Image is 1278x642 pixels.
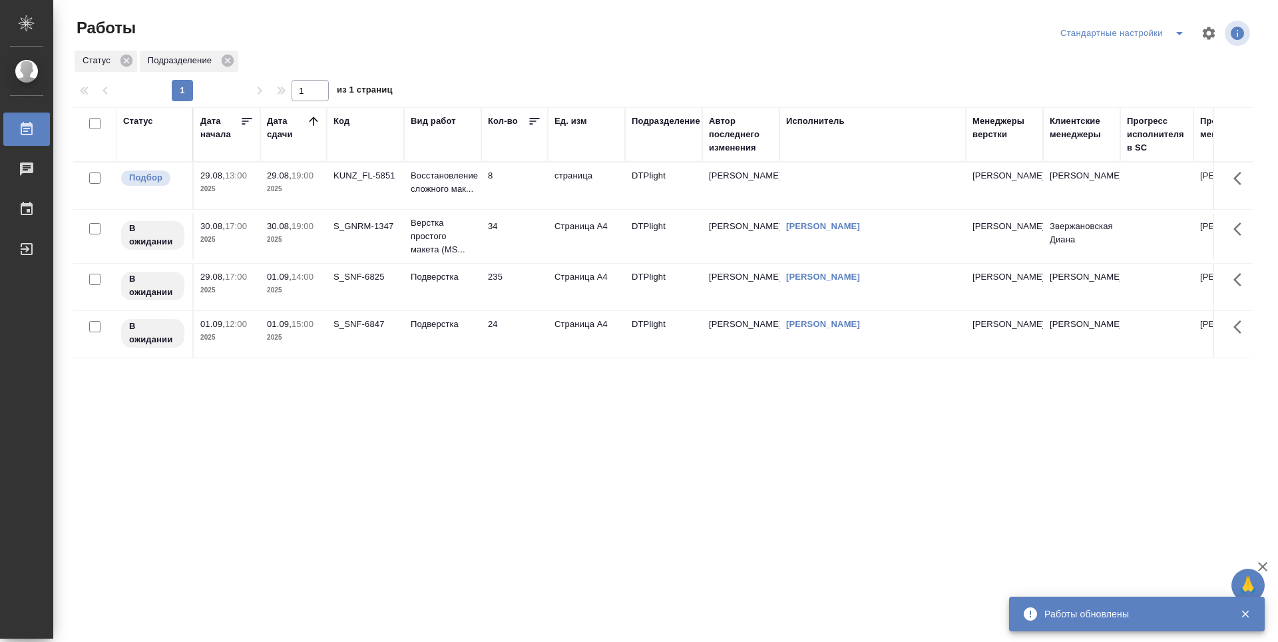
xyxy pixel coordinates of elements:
[225,170,247,180] p: 13:00
[200,331,254,344] p: 2025
[481,311,548,358] td: 24
[200,233,254,246] p: 2025
[625,264,702,310] td: DTPlight
[702,264,779,310] td: [PERSON_NAME]
[1225,264,1257,296] button: Здесь прячутся важные кнопки
[411,318,475,331] p: Подверстка
[481,213,548,260] td: 34
[225,221,247,231] p: 17:00
[481,264,548,310] td: 235
[267,319,292,329] p: 01.09,
[337,82,393,101] span: из 1 страниц
[225,319,247,329] p: 12:00
[411,169,475,196] p: Восстановление сложного мак...
[1193,213,1271,260] td: [PERSON_NAME]
[1050,115,1114,141] div: Клиентские менеджеры
[786,221,860,231] a: [PERSON_NAME]
[1225,311,1257,343] button: Здесь прячутся важные кнопки
[1225,213,1257,245] button: Здесь прячутся важные кнопки
[548,311,625,358] td: Страница А4
[625,162,702,209] td: DTPlight
[554,115,587,128] div: Ед. изм
[267,115,307,141] div: Дата сдачи
[333,318,397,331] div: S_SNF-6847
[200,272,225,282] p: 29.08,
[120,220,186,251] div: Исполнитель назначен, приступать к работе пока рано
[333,169,397,182] div: KUNZ_FL-5851
[1231,569,1265,602] button: 🙏
[129,320,176,346] p: В ожидании
[1193,17,1225,49] span: Настроить таблицу
[120,169,186,187] div: Можно подбирать исполнителей
[120,270,186,302] div: Исполнитель назначен, приступать к работе пока рано
[267,331,320,344] p: 2025
[972,270,1036,284] p: [PERSON_NAME]
[1044,607,1220,621] div: Работы обновлены
[123,115,153,128] div: Статус
[292,170,314,180] p: 19:00
[129,272,176,299] p: В ожидании
[488,115,518,128] div: Кол-во
[129,222,176,248] p: В ожидании
[632,115,700,128] div: Подразделение
[200,221,225,231] p: 30.08,
[225,272,247,282] p: 17:00
[292,221,314,231] p: 19:00
[200,284,254,297] p: 2025
[333,270,397,284] div: S_SNF-6825
[267,182,320,196] p: 2025
[1127,115,1187,155] div: Прогресс исполнителя в SC
[972,220,1036,233] p: [PERSON_NAME]
[1200,115,1264,141] div: Проектные менеджеры
[267,233,320,246] p: 2025
[1237,571,1259,599] span: 🙏
[1225,162,1257,194] button: Здесь прячутся важные кнопки
[1043,311,1120,358] td: [PERSON_NAME]
[972,169,1036,182] p: [PERSON_NAME]
[702,162,779,209] td: [PERSON_NAME]
[548,162,625,209] td: страница
[702,213,779,260] td: [PERSON_NAME]
[972,115,1036,141] div: Менеджеры верстки
[333,115,349,128] div: Код
[1057,23,1193,44] div: split button
[702,311,779,358] td: [PERSON_NAME]
[267,284,320,297] p: 2025
[548,264,625,310] td: Страница А4
[625,311,702,358] td: DTPlight
[129,171,162,184] p: Подбор
[411,216,475,256] p: Верстка простого макета (MS...
[1043,213,1120,260] td: Звержановская Диана
[1043,264,1120,310] td: [PERSON_NAME]
[292,319,314,329] p: 15:00
[411,115,456,128] div: Вид работ
[83,54,115,67] p: Статус
[1193,311,1271,358] td: [PERSON_NAME]
[709,115,773,155] div: Автор последнего изменения
[1043,162,1120,209] td: [PERSON_NAME]
[1193,162,1271,209] td: [PERSON_NAME]
[267,170,292,180] p: 29.08,
[140,51,238,72] div: Подразделение
[411,270,475,284] p: Подверстка
[481,162,548,209] td: 8
[786,272,860,282] a: [PERSON_NAME]
[625,213,702,260] td: DTPlight
[148,54,216,67] p: Подразделение
[786,319,860,329] a: [PERSON_NAME]
[267,272,292,282] p: 01.09,
[200,182,254,196] p: 2025
[200,170,225,180] p: 29.08,
[548,213,625,260] td: Страница А4
[1193,264,1271,310] td: [PERSON_NAME]
[1231,608,1259,620] button: Закрыть
[75,51,137,72] div: Статус
[333,220,397,233] div: S_GNRM-1347
[292,272,314,282] p: 14:00
[200,319,225,329] p: 01.09,
[120,318,186,349] div: Исполнитель назначен, приступать к работе пока рано
[972,318,1036,331] p: [PERSON_NAME]
[200,115,240,141] div: Дата начала
[73,17,136,39] span: Работы
[786,115,845,128] div: Исполнитель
